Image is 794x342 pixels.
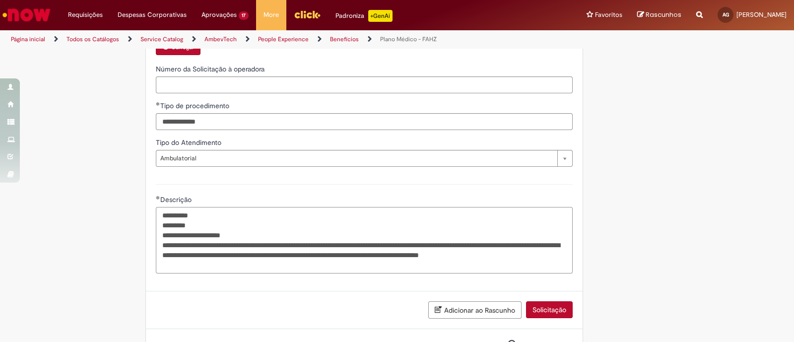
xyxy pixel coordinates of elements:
span: Aprovações [201,10,237,20]
span: More [264,10,279,20]
span: Tipo de procedimento [160,101,231,110]
a: AmbevTech [204,35,237,43]
textarea: Descrição [156,207,573,274]
span: Requisições [68,10,103,20]
span: 17 [239,11,249,20]
a: Plano Médico - FAHZ [380,35,437,43]
a: Service Catalog [140,35,183,43]
input: Número da Solicitação à operadora [156,76,573,93]
button: Solicitação [526,301,573,318]
span: AG [723,11,729,18]
img: ServiceNow [1,5,52,25]
button: Adicionar ao Rascunho [428,301,522,319]
span: Favoritos [595,10,622,20]
p: +GenAi [368,10,393,22]
small: Carregar [171,43,194,51]
span: Obrigatório Preenchido [156,102,160,106]
span: Tipo do Atendimento [156,138,223,147]
input: Tipo de procedimento [156,113,573,130]
a: Página inicial [11,35,45,43]
a: Rascunhos [637,10,681,20]
span: Obrigatório Preenchido [156,196,160,200]
span: [PERSON_NAME] [736,10,787,19]
span: Ambulatorial [160,150,552,166]
ul: Trilhas de página [7,30,522,49]
span: Despesas Corporativas [118,10,187,20]
a: People Experience [258,35,309,43]
div: Padroniza [335,10,393,22]
img: click_logo_yellow_360x200.png [294,7,321,22]
span: Somente leitura - Número da Solicitação à operadora [156,65,266,73]
a: Todos os Catálogos [66,35,119,43]
span: Descrição [160,195,194,204]
a: Benefícios [330,35,359,43]
span: Rascunhos [646,10,681,19]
